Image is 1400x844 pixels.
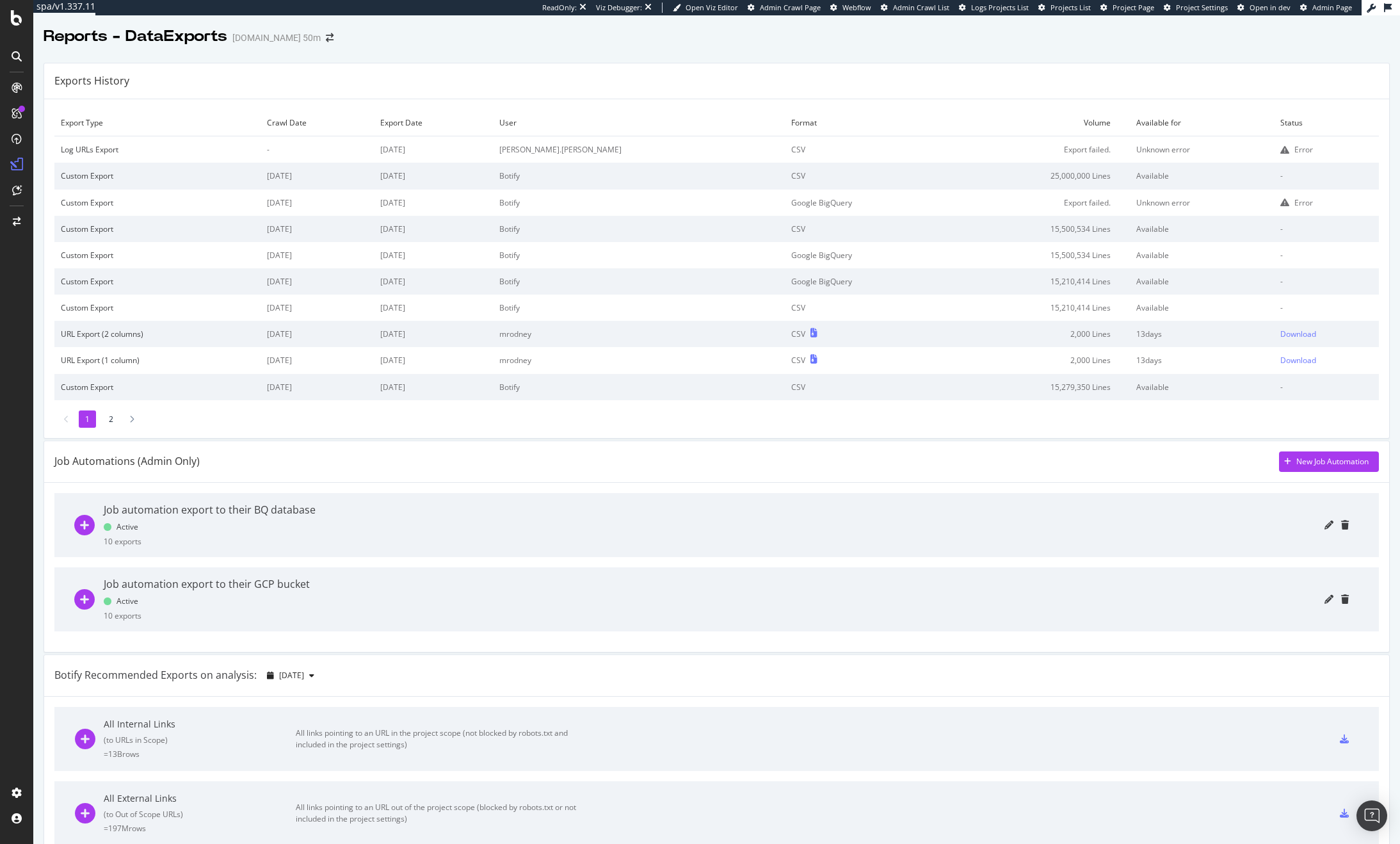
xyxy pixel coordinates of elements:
td: Google BigQuery [785,242,944,268]
td: [DATE] [261,374,374,400]
td: 15,500,534 Lines [944,216,1130,242]
div: csv-export [1340,734,1349,743]
td: 15,500,534 Lines [944,242,1130,268]
span: Open in dev [1250,3,1291,12]
div: Custom Export [61,250,254,261]
li: 2 [102,410,120,428]
span: Admin Crawl List [893,3,949,12]
a: Project Page [1100,3,1154,13]
td: - [1274,216,1379,242]
div: pencil [1324,521,1333,530]
a: Admin Page [1300,3,1352,13]
td: [DATE] [261,190,374,216]
td: [DATE] [374,374,493,400]
span: 2025 Aug. 28th [279,670,304,681]
div: ( to Out of Scope URLs ) [104,809,296,820]
div: plus-circle [75,515,93,535]
td: 2,000 Lines [944,321,1130,347]
div: = 13B rows [104,749,296,759]
td: [DATE] [261,268,374,295]
td: [DATE] [261,321,374,347]
td: CSV [785,374,944,400]
div: Log URLs Export [61,144,254,155]
td: Botify [493,216,785,242]
td: Google BigQuery [785,190,944,216]
td: [DATE] [374,190,493,216]
div: CSV [791,329,805,339]
div: All links pointing to an URL out of the project scope (blocked by robots.txt or not included in t... [296,802,584,825]
td: 2,000 Lines [944,347,1130,373]
span: Admin Crawl Page [760,3,821,12]
td: Volume [944,110,1130,136]
td: 15,210,414 Lines [944,295,1130,321]
a: Download [1280,355,1372,366]
div: arrow-right-arrow-left [326,33,334,42]
td: [DATE] [374,321,493,347]
div: Custom Export [61,302,254,313]
td: mrodney [493,321,785,347]
td: 13 days [1130,347,1274,373]
td: Botify [493,268,785,295]
td: CSV [785,295,944,321]
span: Open Viz Editor [686,3,738,12]
div: Botify Recommended Exports on analysis: [54,668,257,683]
div: 10 exports [104,536,141,547]
div: 10 exports [104,610,141,621]
td: - [1274,242,1379,268]
div: URL Export (2 columns) [61,329,254,339]
td: - [1274,295,1379,321]
td: CSV [785,136,944,163]
td: [DATE] [374,268,493,295]
div: Open Intercom Messenger [1356,800,1387,831]
td: 25,000,000 Lines [944,163,1130,189]
a: Webflow [830,3,871,13]
div: trash [1341,521,1349,530]
td: 13 days [1130,321,1274,347]
td: [DATE] [374,163,493,189]
div: [DOMAIN_NAME] 50m [232,31,321,44]
div: Available [1136,302,1267,313]
div: pencil [1324,595,1333,604]
div: URL Export (1 column) [61,355,254,366]
div: Viz Debugger: [596,3,642,13]
a: Project Settings [1164,3,1228,13]
div: Custom Export [61,382,254,393]
td: [DATE] [261,242,374,268]
div: Active [104,596,138,606]
div: trash [1341,595,1349,604]
td: Export failed. [944,190,1130,216]
td: [DATE] [374,295,493,321]
td: [DATE] [261,163,374,189]
button: New Job Automation [1279,451,1379,472]
td: [DATE] [261,295,374,321]
td: [DATE] [261,347,374,373]
td: Google BigQuery [785,268,944,295]
a: Open in dev [1237,3,1291,13]
td: Unknown error [1130,136,1274,163]
div: Available [1136,276,1267,287]
td: CSV [785,216,944,242]
div: Job automation export to their BQ database [104,503,316,517]
div: All Internal Links [104,718,296,731]
td: mrodney [493,347,785,373]
span: Logs Projects List [971,3,1029,12]
div: Download [1280,329,1316,339]
div: = 197M rows [104,823,296,834]
a: Projects List [1038,3,1091,13]
a: Logs Projects List [959,3,1029,13]
td: - [261,136,374,163]
a: Admin Crawl Page [748,3,821,13]
a: Open Viz Editor [673,3,738,13]
td: [PERSON_NAME].[PERSON_NAME] [493,136,785,163]
div: Custom Export [61,170,254,181]
td: Export failed. [944,136,1130,163]
span: Admin Page [1312,3,1352,12]
div: ReadOnly: [542,3,577,13]
td: Available for [1130,110,1274,136]
td: [DATE] [374,242,493,268]
td: User [493,110,785,136]
td: - [1274,374,1379,400]
td: CSV [785,163,944,189]
td: [DATE] [261,216,374,242]
td: Botify [493,242,785,268]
